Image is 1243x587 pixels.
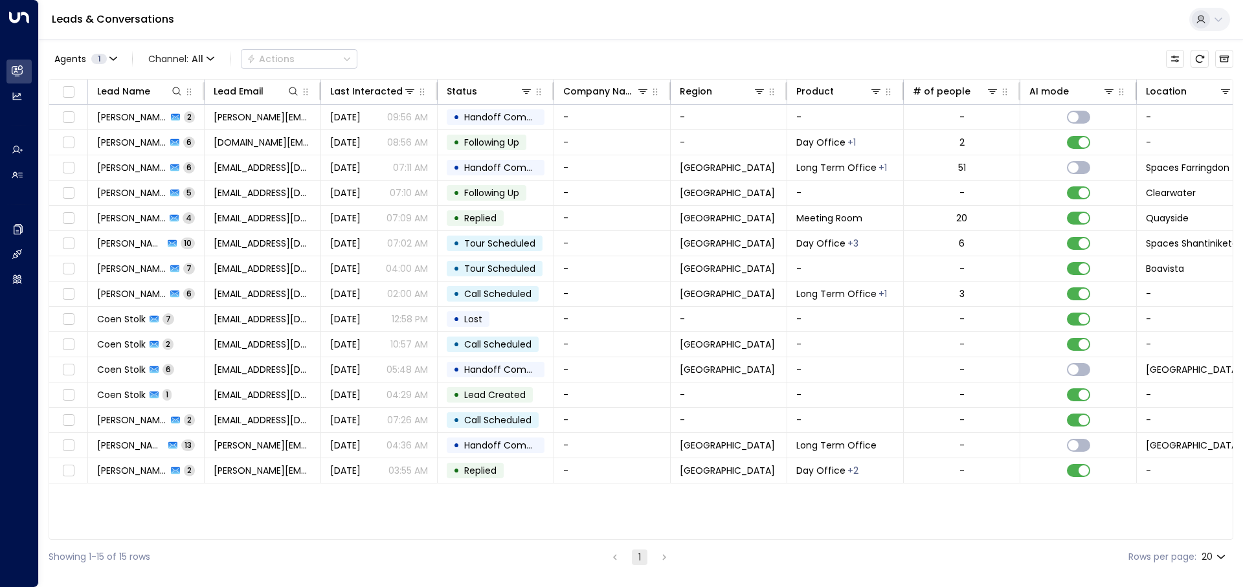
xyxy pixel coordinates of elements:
div: 3 [959,287,965,300]
span: 7 [183,263,195,274]
div: Lead Email [214,83,263,99]
div: - [959,439,965,452]
div: • [453,359,460,381]
td: - [554,155,671,180]
span: 2 [184,111,195,122]
td: - [554,332,671,357]
p: 04:29 AM [386,388,428,401]
span: Coen Stolk [97,338,146,351]
div: Button group with a nested menu [241,49,357,69]
span: Daniel Teixeira [97,262,166,275]
span: Porto [680,262,775,275]
div: • [453,131,460,153]
span: Toggle select row [60,412,76,428]
div: 20 [956,212,967,225]
span: 4 [183,212,195,223]
div: Company Name [563,83,636,99]
td: - [554,307,671,331]
div: - [959,262,965,275]
span: Long Term Office [796,161,877,174]
span: Oct 07, 2025 [330,414,361,426]
span: Oct 07, 2025 [330,363,361,376]
div: Long Term Office,Meeting Room,Workstation [847,237,858,250]
span: London [680,161,775,174]
td: - [671,130,787,155]
span: Nick [97,161,166,174]
span: 2 [184,465,195,476]
span: Toggle select row [60,261,76,277]
span: Toggle select row [60,387,76,403]
span: MARIA SOLEDAD RUIZ CATELLI [97,439,164,452]
span: Toggle select row [60,160,76,176]
div: - [959,363,965,376]
div: • [453,182,460,204]
div: Product [796,83,882,99]
span: Oct 07, 2025 [330,388,361,401]
p: 08:56 AM [387,136,428,149]
span: Yesterday [330,186,361,199]
span: Newcastle [680,212,775,225]
div: Location [1146,83,1187,99]
span: Toggle select row [60,362,76,378]
td: - [554,256,671,281]
div: Status [447,83,533,99]
td: - [787,357,904,382]
div: Region [680,83,766,99]
span: Toggle select row [60,109,76,126]
button: Customize [1166,50,1184,68]
td: - [671,408,787,432]
p: 07:09 AM [386,212,428,225]
span: Following Up [464,186,519,199]
div: • [453,207,460,229]
p: 09:56 AM [387,111,428,124]
div: Workstation [847,136,856,149]
span: rheakhanna2022@gmail.com [214,237,311,250]
td: - [554,181,671,205]
span: Oct 07, 2025 [330,439,361,452]
span: Rhea Khanna [97,237,164,250]
p: 04:36 AM [386,439,428,452]
div: • [453,460,460,482]
span: nicsubram13@gmail.com [214,161,311,174]
span: Toggle select row [60,437,76,454]
span: 10 [181,238,195,249]
div: Actions [247,53,295,65]
p: 03:55 AM [388,464,428,477]
span: Refresh [1191,50,1209,68]
span: Yesterday [330,161,361,174]
span: Tour Scheduled [464,237,535,250]
div: # of people [913,83,970,99]
span: dteixeira+test2@gmail.com [214,414,311,426]
span: Clearwater [1146,186,1196,199]
div: - [959,186,965,199]
span: 6 [183,137,195,148]
div: 6 [959,237,965,250]
span: ruiz.soledad@gmail.com [214,439,311,452]
div: 2 [959,136,965,149]
div: 51 [958,161,966,174]
span: Jenny.McDarmid99@outlook.com [214,111,311,124]
span: Yesterday [330,237,361,250]
span: 5 [183,187,195,198]
td: - [671,307,787,331]
div: • [453,283,460,305]
div: Lead Name [97,83,183,99]
div: Product [796,83,834,99]
div: • [453,384,460,406]
td: - [671,105,787,129]
div: - [959,111,965,124]
div: Long Term Office,Workstation [847,464,858,477]
span: Yesterday [330,212,361,225]
span: turok3000@gmail.com [214,287,311,300]
span: Leiden [680,363,775,376]
a: Leads & Conversations [52,12,174,27]
div: # of people [913,83,999,99]
span: Toggle select row [60,311,76,327]
div: Lead Name [97,83,150,99]
label: Rows per page: [1128,550,1196,564]
span: Quayside [1146,212,1189,225]
span: Replied [464,212,497,225]
span: Handoff Completed [464,161,555,174]
div: 20 [1202,548,1228,566]
span: Yesterday [330,136,361,149]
